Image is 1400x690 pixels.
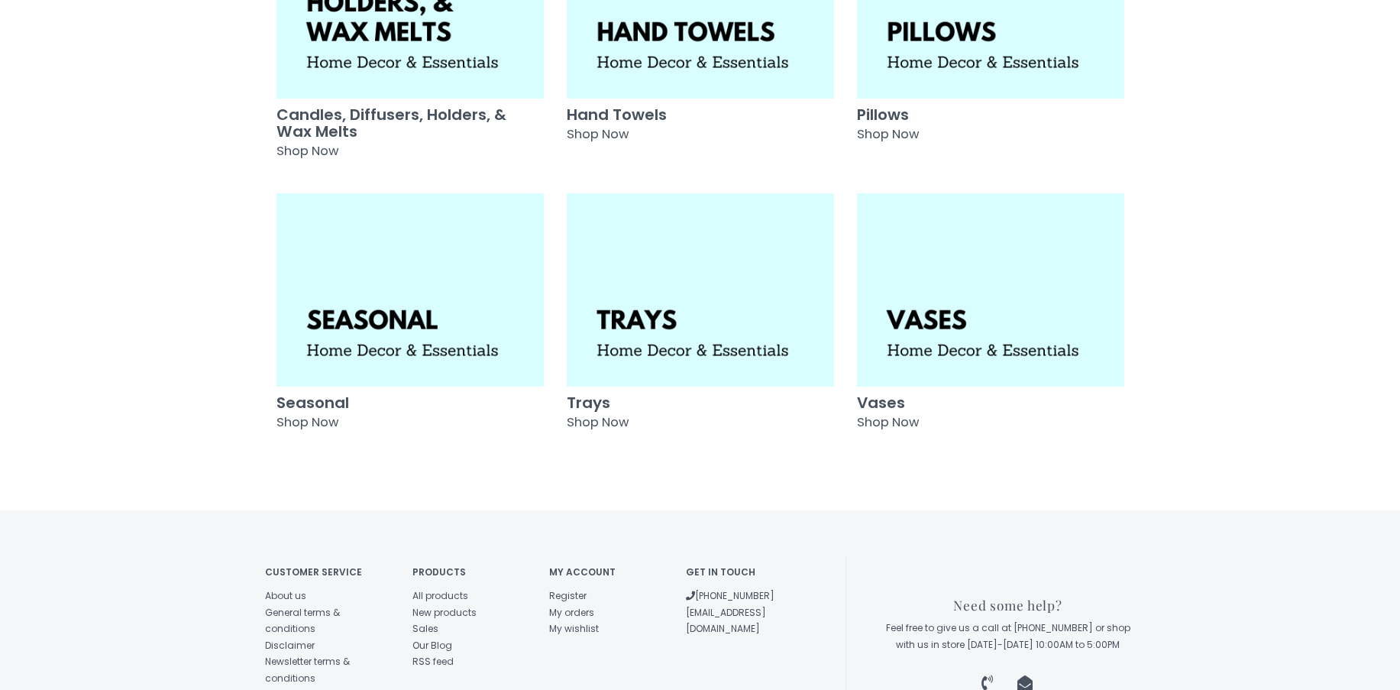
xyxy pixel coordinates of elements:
h4: My account [549,567,663,577]
img: Seasonal [276,193,544,387]
a: Seasonal Shop Now [276,193,544,442]
span: Shop Now [857,413,919,431]
img: Trays [567,193,834,387]
a: Our Blog [412,639,452,652]
img: Vases [857,193,1124,387]
h3: Pillows [857,106,1124,123]
h3: Need some help? [881,598,1136,613]
a: All products [412,589,468,602]
span: Shop Now [276,413,338,431]
h4: Products [412,567,526,577]
a: Register [549,589,587,602]
span: Shop Now [567,413,629,431]
h3: Vases [857,394,1124,411]
h3: Seasonal [276,394,544,411]
a: Trays Shop Now [567,193,834,442]
a: About us [265,589,306,602]
a: My wishlist [549,622,599,635]
h3: Trays [567,394,834,411]
h3: Hand Towels [567,106,834,123]
span: Shop Now [276,142,338,160]
a: General terms & conditions [265,606,340,636]
a: Sales [412,622,438,635]
a: [EMAIL_ADDRESS][DOMAIN_NAME] [686,606,766,636]
span: Feel free to give us a call at [PHONE_NUMBER] or shop with us in store [DATE]-[DATE] 10:00AM to 5... [886,621,1130,651]
a: My orders [549,606,594,619]
a: [PHONE_NUMBER] [686,589,774,602]
h4: Customer service [265,567,390,577]
span: Shop Now [567,125,629,143]
a: Newsletter terms & conditions [265,655,350,685]
a: RSS feed [412,655,454,668]
a: Vases Shop Now [857,193,1124,442]
h3: Candles, Diffusers, Holders, & Wax Melts [276,106,544,140]
span: Shop Now [857,125,919,143]
h4: Get in touch [686,567,800,577]
a: Disclaimer [265,639,315,652]
a: New products [412,606,477,619]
